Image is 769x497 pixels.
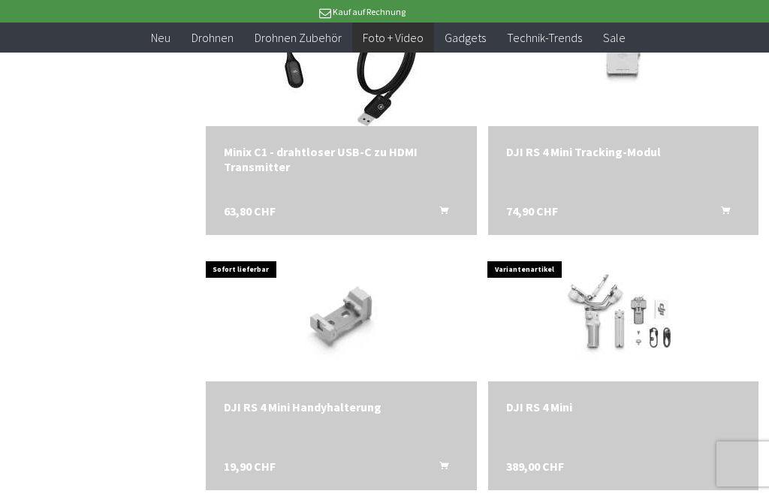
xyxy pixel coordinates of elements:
[533,246,713,381] img: DJI RS 4 Mini
[363,30,424,45] span: Foto + Video
[224,203,276,218] span: 63,80 CHF
[224,144,458,174] a: Minix C1 - drahtloser USB-C zu HDMI Transmitter 63,80 CHF In den Warenkorb
[255,30,342,45] span: Drohnen Zubehör
[352,23,434,53] a: Foto + Video
[507,30,582,45] span: Technik-Trends
[224,144,458,174] div: Minix C1 - drahtloser USB-C zu HDMI Transmitter
[506,459,564,474] span: 389,00 CHF
[251,246,431,381] img: DJI RS 4 Mini Handyhalterung
[506,399,740,414] a: DJI RS 4 Mini 389,00 CHF
[593,23,636,53] a: Sale
[224,459,276,474] span: 19,90 CHF
[151,30,170,45] span: Neu
[603,30,626,45] span: Sale
[496,23,593,53] a: Technik-Trends
[434,23,496,53] a: Gadgets
[421,459,457,478] button: In den Warenkorb
[224,399,458,414] div: DJI RS 4 Mini Handyhalterung
[506,144,740,159] div: DJI RS 4 Mini Tracking-Modul
[703,203,739,223] button: In den Warenkorb
[191,30,234,45] span: Drohnen
[181,23,244,53] a: Drohnen
[445,30,486,45] span: Gadgets
[506,144,740,159] a: DJI RS 4 Mini Tracking-Modul 74,90 CHF In den Warenkorb
[224,399,458,414] a: DJI RS 4 Mini Handyhalterung 19,90 CHF In den Warenkorb
[506,399,740,414] div: DJI RS 4 Mini
[421,203,457,223] button: In den Warenkorb
[140,23,181,53] a: Neu
[244,23,352,53] a: Drohnen Zubehör
[506,203,558,218] span: 74,90 CHF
